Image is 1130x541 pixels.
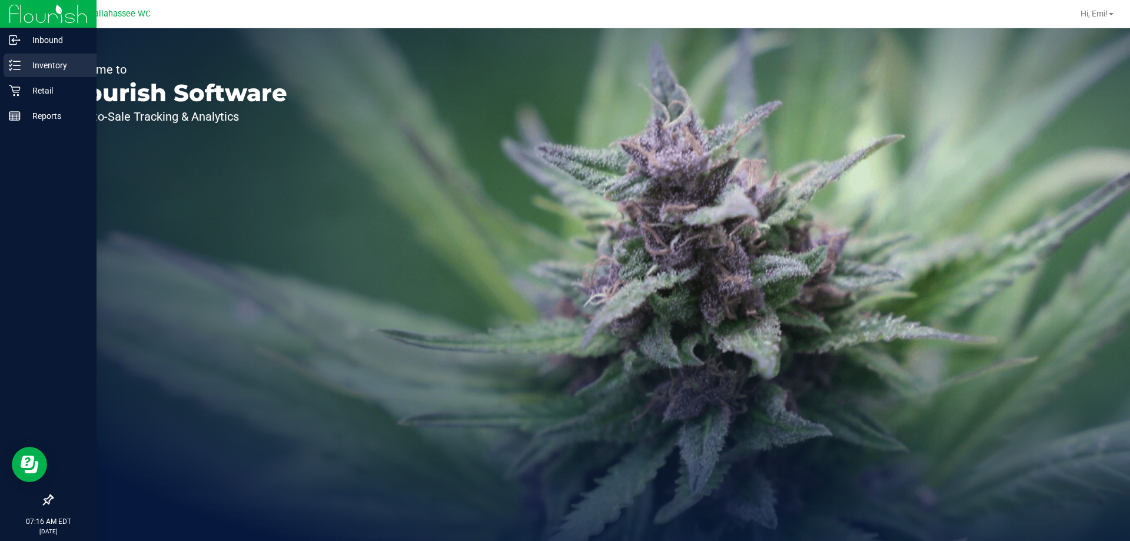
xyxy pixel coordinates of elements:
[9,59,21,71] inline-svg: Inventory
[21,33,91,47] p: Inbound
[9,34,21,46] inline-svg: Inbound
[21,58,91,72] p: Inventory
[12,447,47,482] iframe: Resource center
[5,527,91,536] p: [DATE]
[1081,9,1108,18] span: Hi, Emi!
[9,110,21,122] inline-svg: Reports
[89,9,151,19] span: Tallahassee WC
[64,111,287,122] p: Seed-to-Sale Tracking & Analytics
[64,81,287,105] p: Flourish Software
[5,516,91,527] p: 07:16 AM EDT
[64,64,287,75] p: Welcome to
[9,85,21,97] inline-svg: Retail
[21,109,91,123] p: Reports
[21,84,91,98] p: Retail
